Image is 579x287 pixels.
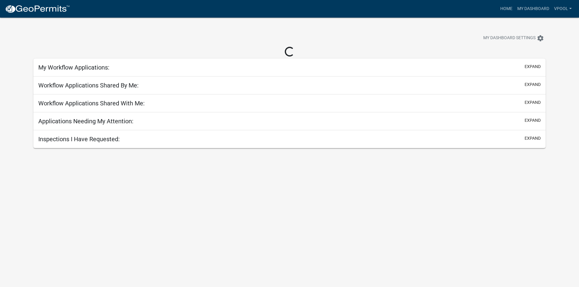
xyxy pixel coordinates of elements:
[478,32,549,44] button: My Dashboard Settingssettings
[525,99,541,106] button: expand
[38,100,145,107] h5: Workflow Applications Shared With Me:
[483,35,536,42] span: My Dashboard Settings
[525,117,541,124] button: expand
[38,135,120,143] h5: Inspections I Have Requested:
[537,35,544,42] i: settings
[525,63,541,70] button: expand
[515,3,552,15] a: My Dashboard
[38,64,109,71] h5: My Workflow Applications:
[552,3,574,15] a: Vpool
[525,81,541,88] button: expand
[525,135,541,142] button: expand
[38,118,133,125] h5: Applications Needing My Attention:
[498,3,515,15] a: Home
[38,82,139,89] h5: Workflow Applications Shared By Me:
